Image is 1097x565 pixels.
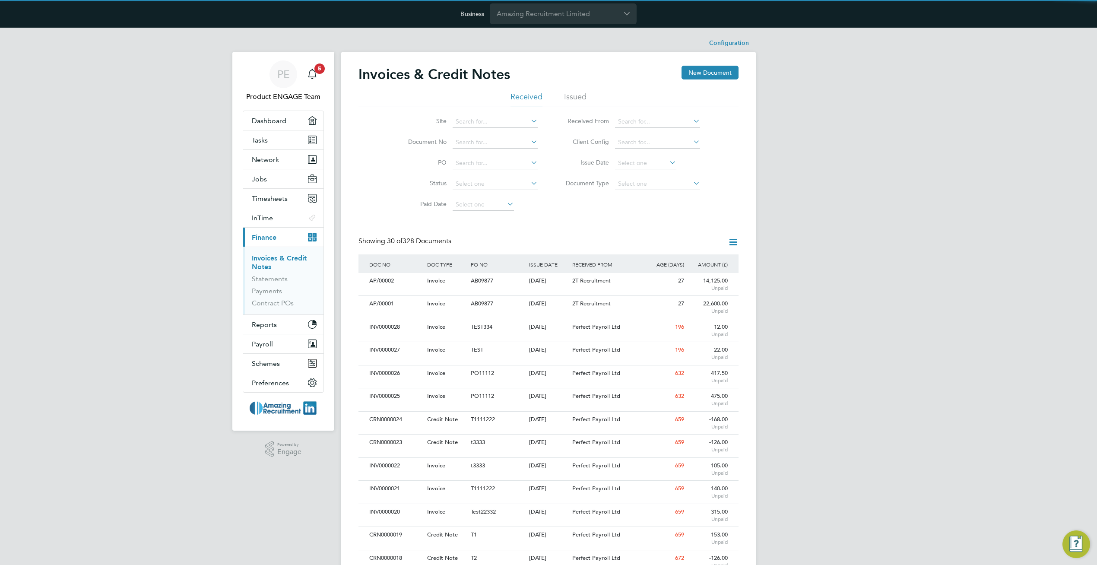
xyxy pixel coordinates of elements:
div: 140.00 [686,481,730,503]
a: Dashboard [243,111,323,130]
span: PE [277,69,290,80]
div: PO NO [469,254,526,274]
label: Document No [397,138,447,146]
span: Jobs [252,175,267,183]
input: Search for... [615,136,700,149]
button: Engage Resource Center [1062,530,1090,558]
span: 27 [678,277,684,284]
span: Unpaid [688,400,728,407]
div: [DATE] [527,458,571,474]
div: CRN0000024 [367,412,425,428]
div: 475.00 [686,388,730,411]
label: PO [397,159,447,166]
span: Engage [277,448,301,456]
div: 315.00 [686,504,730,527]
span: 659 [675,462,684,469]
input: Select one [615,178,700,190]
span: Credit Note [427,438,458,446]
a: Tasks [243,130,323,149]
span: Tasks [252,136,268,144]
span: 2T Recruitment [572,277,611,284]
span: Credit Note [427,416,458,423]
span: Perfect Payroll Ltd [572,369,620,377]
span: TEST334 [471,323,492,330]
button: Network [243,150,323,169]
span: Unpaid [688,516,728,523]
a: Invoices & Credit Notes [252,254,307,271]
span: t3333 [471,462,485,469]
span: AB09877 [471,300,493,307]
label: Business [460,10,484,18]
label: Received From [559,117,609,125]
div: [DATE] [527,527,571,543]
div: [DATE] [527,296,571,312]
span: Payroll [252,340,273,348]
span: Test22332 [471,508,496,515]
span: Unpaid [688,492,728,499]
label: Client Config [559,138,609,146]
span: Invoice [427,369,445,377]
button: Reports [243,315,323,334]
span: InTime [252,214,273,222]
div: INV0000026 [367,365,425,381]
span: Credit Note [427,554,458,562]
h2: Invoices & Credit Notes [358,66,510,83]
div: [DATE] [527,365,571,381]
span: Product ENGAGE Team [243,92,324,102]
a: Go to home page [243,401,324,415]
span: 672 [675,554,684,562]
span: Network [252,156,279,164]
div: INV0000028 [367,319,425,335]
span: 659 [675,508,684,515]
input: Select one [453,199,514,211]
li: Received [510,92,542,107]
label: Document Type [559,179,609,187]
a: Payments [252,287,282,295]
span: Reports [252,321,277,329]
span: Unpaid [688,423,728,430]
div: DOC NO [367,254,425,274]
span: Perfect Payroll Ltd [572,416,620,423]
div: 22,600.00 [686,296,730,318]
span: t3333 [471,438,485,446]
span: Perfect Payroll Ltd [572,531,620,538]
span: Unpaid [688,539,728,546]
span: 659 [675,485,684,492]
a: 5 [304,60,321,88]
span: Perfect Payroll Ltd [572,508,620,515]
li: Configuration [709,35,749,52]
div: Showing [358,237,453,246]
span: TEST [471,346,483,353]
span: Schemes [252,359,280,368]
span: Perfect Payroll Ltd [572,323,620,330]
span: T1111222 [471,485,495,492]
span: 27 [678,300,684,307]
label: Status [397,179,447,187]
button: Timesheets [243,189,323,208]
span: 659 [675,531,684,538]
span: Perfect Payroll Ltd [572,392,620,400]
span: AB09877 [471,277,493,284]
span: Invoice [427,485,445,492]
span: Invoice [427,392,445,400]
span: Dashboard [252,117,286,125]
div: CRN0000023 [367,435,425,451]
span: 632 [675,392,684,400]
span: Perfect Payroll Ltd [572,438,620,446]
input: Search for... [453,136,538,149]
div: INV0000025 [367,388,425,404]
nav: Main navigation [232,52,334,431]
span: Preferences [252,379,289,387]
span: Perfect Payroll Ltd [572,554,620,562]
span: PO11112 [471,392,494,400]
span: Invoice [427,462,445,469]
div: [DATE] [527,273,571,289]
div: DOC TYPE [425,254,469,274]
span: PO11112 [471,369,494,377]
span: 196 [675,346,684,353]
li: Issued [564,92,587,107]
img: amazing-logo-retina.png [250,401,317,415]
div: INV0000022 [367,458,425,474]
div: [DATE] [527,342,571,358]
span: 5 [314,63,325,74]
